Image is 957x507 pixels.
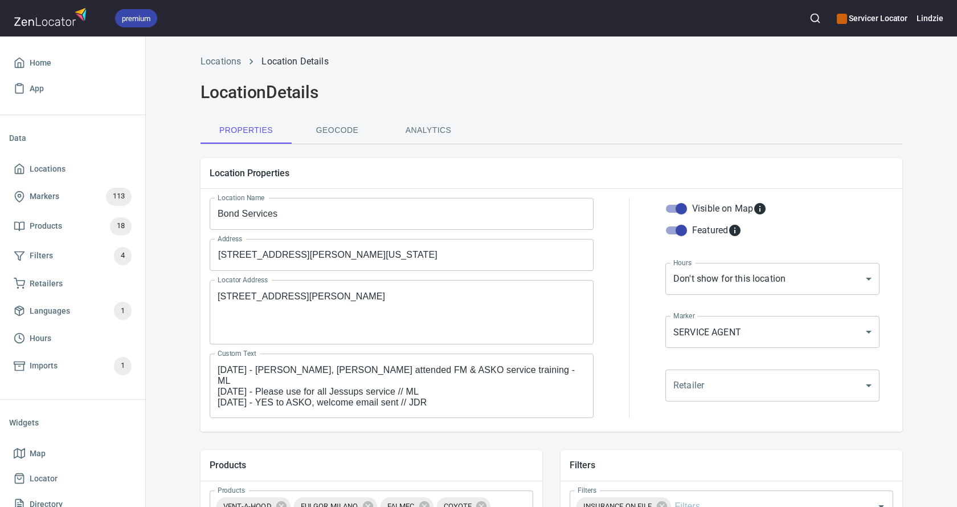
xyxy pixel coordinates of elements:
[114,359,132,372] span: 1
[30,304,70,318] span: Languages
[837,14,847,24] button: color-CE600E
[837,6,907,31] div: Manage your apps
[207,123,285,137] span: Properties
[110,220,132,233] span: 18
[9,76,136,102] a: App
[30,277,63,291] span: Retailers
[837,12,907,25] h6: Servicer Locator
[917,6,943,31] button: Lindzie
[9,212,136,241] a: Products18
[9,351,136,381] a: Imports1
[201,55,902,68] nav: breadcrumb
[115,13,157,25] span: premium
[9,241,136,271] a: Filters4
[218,364,586,408] textarea: [DATE] - [PERSON_NAME], [PERSON_NAME] attended FM & ASKO service training - ML [DATE] - Please us...
[30,189,59,204] span: Markers
[9,296,136,326] a: Languages1
[114,305,132,318] span: 1
[218,291,586,334] textarea: [STREET_ADDRESS][PERSON_NAME]
[115,9,157,27] div: premium
[9,326,136,351] a: Hours
[665,263,880,295] div: Don't show for this location
[210,459,533,471] h5: Products
[9,409,136,436] li: Widgets
[9,441,136,467] a: Map
[106,190,132,203] span: 113
[917,12,943,25] h6: Lindzie
[9,271,136,297] a: Retailers
[728,224,742,237] svg: Featured locations are moved to the top of the search results list.
[30,82,44,96] span: App
[30,249,53,263] span: Filters
[753,202,767,216] svg: Whether the location is visible on the map.
[692,202,767,216] div: Visible on Map
[9,124,136,152] li: Data
[9,182,136,212] a: Markers113
[9,156,136,182] a: Locations
[665,316,880,348] div: SERVICE AGENT
[390,123,467,137] span: Analytics
[803,6,828,31] button: Search
[201,82,902,103] h2: Location Details
[210,167,893,179] h5: Location Properties
[30,56,51,70] span: Home
[9,466,136,492] a: Locator
[665,370,880,401] div: ​
[9,50,136,76] a: Home
[201,56,241,67] a: Locations
[114,249,132,262] span: 4
[692,224,742,237] div: Featured
[30,472,58,486] span: Locator
[261,56,328,67] a: Location Details
[30,447,46,461] span: Map
[30,359,58,373] span: Imports
[30,331,51,346] span: Hours
[14,5,90,29] img: zenlocator
[298,123,376,137] span: Geocode
[30,162,66,176] span: Locations
[570,459,893,471] h5: Filters
[30,219,62,233] span: Products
